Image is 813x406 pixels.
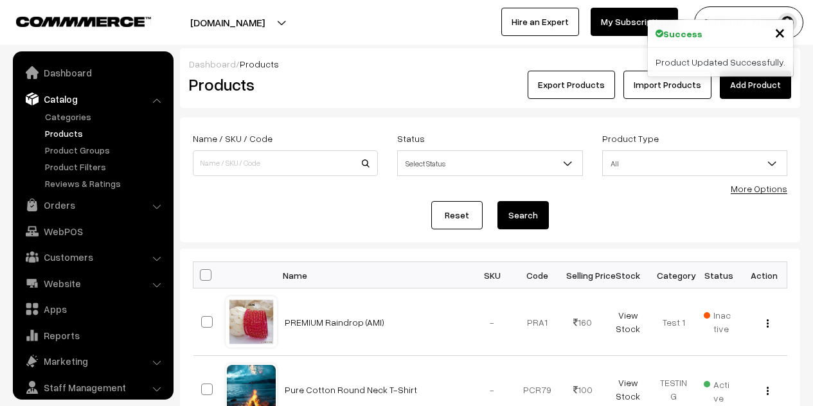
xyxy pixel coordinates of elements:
a: COMMMERCE [16,13,129,28]
h2: Products [189,75,377,94]
a: Categories [42,110,169,123]
span: Select Status [398,152,582,175]
span: Active [704,375,734,405]
img: user [778,13,797,32]
button: Close [774,22,785,42]
a: View Stock [616,310,640,334]
a: Dashboard [189,58,236,69]
img: Menu [767,387,769,395]
a: Products [42,127,169,140]
th: Code [515,262,560,288]
span: All [603,152,787,175]
span: Select Status [397,150,582,176]
img: Menu [767,319,769,328]
a: Pure Cotton Round Neck T-Shirt [285,384,417,395]
a: Reset [431,201,483,229]
a: Apps [16,297,169,321]
span: × [774,20,785,44]
th: Stock [605,262,651,288]
button: Search [497,201,549,229]
a: Product Groups [42,143,169,157]
a: Import Products [623,71,711,99]
td: - [470,288,515,356]
a: More Options [731,183,787,194]
strong: Success [663,27,702,40]
a: Hire an Expert [501,8,579,36]
a: My Subscription [591,8,678,36]
a: PREMIUM Raindrop (AMI) [285,317,384,328]
div: / [189,57,791,71]
button: [DOMAIN_NAME] [145,6,310,39]
a: Orders [16,193,169,216]
a: Marketing [16,349,169,373]
th: Selling Price [560,262,606,288]
span: Inactive [704,308,734,335]
button: Export Products [528,71,615,99]
div: Product Updated Successfully. [648,48,793,76]
th: Category [651,262,697,288]
a: Catalog [16,87,169,110]
td: Test 1 [651,288,697,356]
a: Add Product [720,71,791,99]
a: Product Filters [42,160,169,173]
th: Name [277,262,470,288]
a: Dashboard [16,61,169,84]
td: PRA1 [515,288,560,356]
label: Status [397,132,425,145]
a: Reviews & Ratings [42,177,169,190]
span: Products [240,58,279,69]
td: 160 [560,288,606,356]
button: [PERSON_NAME] [694,6,803,39]
a: WebPOS [16,220,169,243]
label: Name / SKU / Code [193,132,272,145]
input: Name / SKU / Code [193,150,378,176]
a: Customers [16,245,169,269]
a: Staff Management [16,376,169,399]
th: Action [742,262,787,288]
a: Reports [16,324,169,347]
label: Product Type [602,132,659,145]
a: Website [16,272,169,295]
span: All [602,150,787,176]
th: Status [696,262,742,288]
img: COMMMERCE [16,17,151,26]
th: SKU [470,262,515,288]
a: View Stock [616,377,640,402]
